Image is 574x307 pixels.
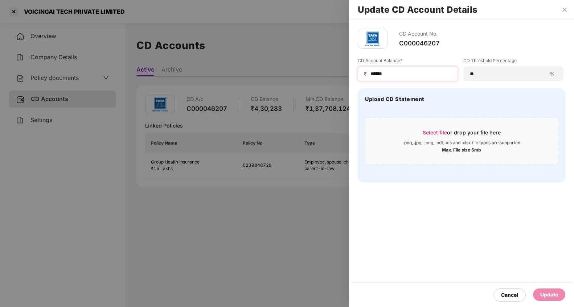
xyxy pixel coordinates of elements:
h2: Update CD Account Details [358,6,565,14]
button: Close [559,7,570,13]
div: Update [540,291,558,299]
div: or drop your file here [423,129,501,140]
span: Select file [423,129,447,136]
div: Cancel [501,291,518,299]
span: Select fileor drop your file here.png, .jpg, .jpeg, .pdf, .xls and .xlsx file types are supported... [365,124,558,158]
label: CD Account Balance* [358,57,458,66]
span: % [547,70,558,77]
h4: Upload CD Statement [365,96,425,103]
div: CD Account No. [399,29,440,39]
div: .png, .jpg, .jpeg, .pdf, .xls and .xlsx file types are supported [403,140,520,146]
div: Max. File size 5mb [442,146,481,153]
span: ₹ [364,70,370,77]
div: C000046207 [399,39,440,47]
span: close [562,7,567,13]
label: CD Threshold Percentage [463,57,563,66]
img: tatag.png [362,28,384,50]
